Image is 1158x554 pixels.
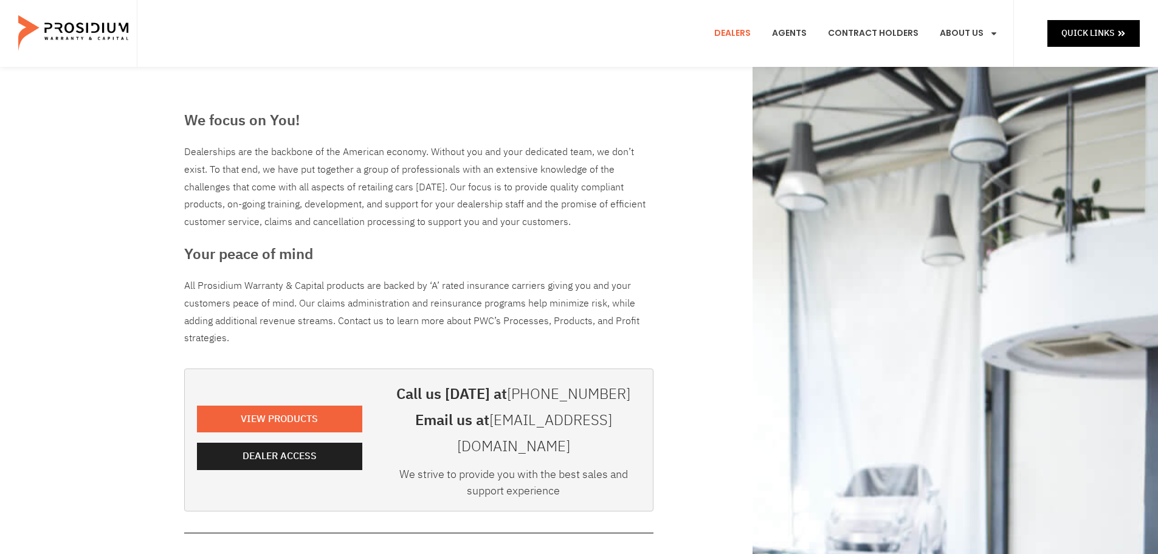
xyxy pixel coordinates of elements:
a: [PHONE_NUMBER] [507,383,630,405]
h3: Email us at [387,407,641,460]
span: View Products [241,410,318,428]
a: Agents [763,11,816,56]
div: We strive to provide you with the best sales and support experience [387,466,641,505]
a: Dealer Access [197,443,362,470]
a: Dealers [705,11,760,56]
a: About Us [931,11,1007,56]
a: View Products [197,406,362,433]
span: Last Name [235,1,273,10]
a: [EMAIL_ADDRESS][DOMAIN_NAME] [457,409,612,457]
h3: We focus on You! [184,109,653,131]
a: Quick Links [1047,20,1140,46]
p: All Prosidium Warranty & Capital products are backed by ‘A’ rated insurance carriers giving you a... [184,277,653,347]
h3: Your peace of mind [184,243,653,265]
div: Dealerships are the backbone of the American economy. Without you and your dedicated team, we don... [184,144,653,231]
h3: Call us [DATE] at [387,381,641,407]
span: Dealer Access [243,448,317,465]
span: Quick Links [1061,26,1114,41]
nav: Menu [705,11,1007,56]
a: Contract Holders [819,11,928,56]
